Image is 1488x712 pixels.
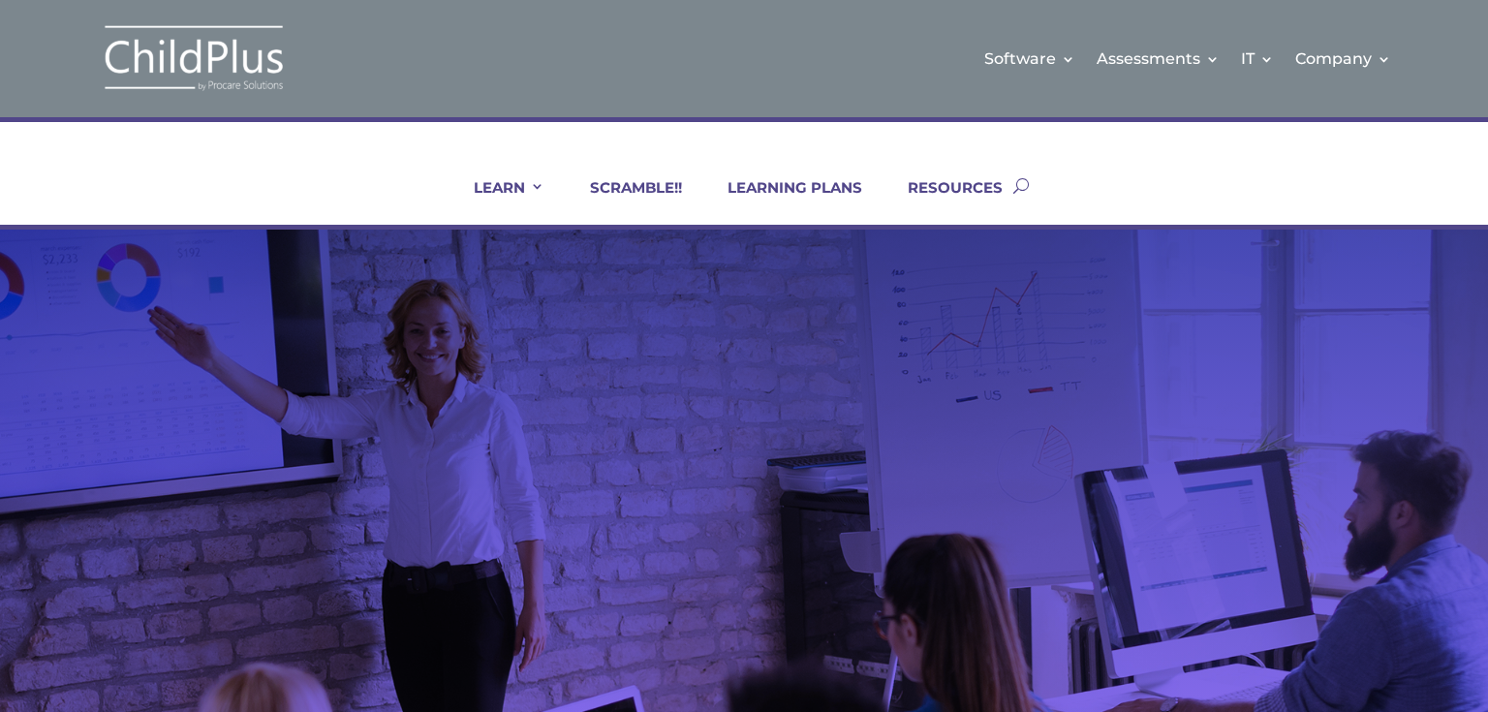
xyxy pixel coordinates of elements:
a: Company [1295,19,1391,98]
a: LEARNING PLANS [703,178,862,225]
a: IT [1241,19,1274,98]
a: Software [984,19,1075,98]
a: SCRAMBLE!! [566,178,682,225]
a: Assessments [1097,19,1220,98]
a: LEARN [449,178,544,225]
a: RESOURCES [883,178,1003,225]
